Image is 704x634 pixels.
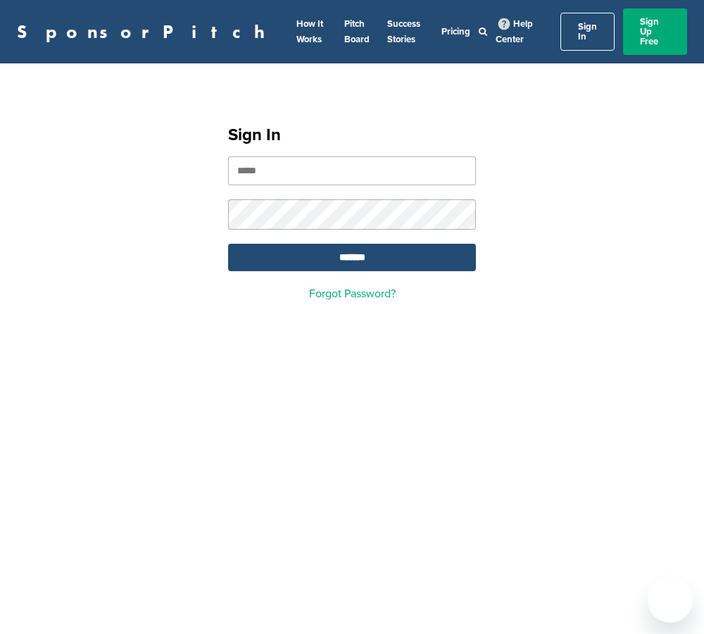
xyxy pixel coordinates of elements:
a: SponsorPitch [17,23,274,41]
a: Sign In [560,13,615,51]
a: Success Stories [387,18,420,45]
iframe: Button to launch messaging window [648,578,693,623]
a: Forgot Password? [309,287,396,301]
a: Help Center [496,15,533,48]
a: How It Works [296,18,323,45]
a: Pitch Board [344,18,370,45]
a: Sign Up Free [623,8,687,55]
h1: Sign In [228,123,476,148]
a: Pricing [441,26,470,37]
